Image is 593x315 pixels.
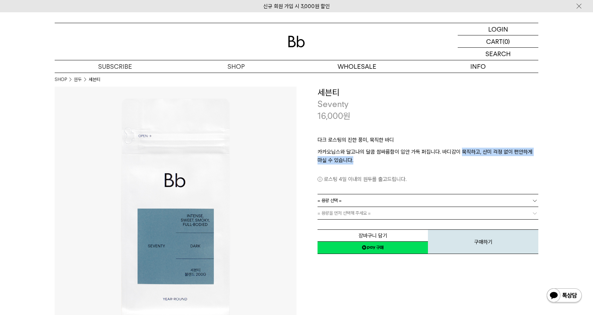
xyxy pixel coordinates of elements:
p: (0) [503,35,510,47]
a: LOGIN [458,23,538,35]
p: CART [486,35,503,47]
span: 원 [343,111,350,121]
a: 원두 [74,76,82,83]
h3: 세븐티 [318,87,538,99]
img: 로고 [288,36,305,47]
li: 세븐티 [89,76,100,83]
span: = 용량 선택 = [318,194,342,207]
button: 구매하기 [428,229,538,254]
button: 장바구니 담기 [318,229,428,242]
span: = 용량을 먼저 선택해 주세요 = [318,207,371,219]
a: CART (0) [458,35,538,48]
p: 다크 로스팅의 진한 풍미, 묵직한 바디 [318,136,538,148]
p: WHOLESALE [296,60,417,73]
a: SHOP [176,60,296,73]
p: LOGIN [488,23,508,35]
p: SEARCH [485,48,511,60]
img: 카카오톡 채널 1:1 채팅 버튼 [546,288,582,304]
a: SHOP [55,76,67,83]
a: SUBSCRIBE [55,60,176,73]
a: 새창 [318,241,428,254]
p: INFO [417,60,538,73]
a: 신규 회원 가입 시 3,000원 할인 [263,3,330,9]
p: 카카오닙스와 달고나의 달콤 쌉싸름함이 입안 가득 퍼집니다. 바디감이 묵직하고, 산미 걱정 없이 편안하게 마실 수 있습니다. [318,148,538,165]
p: 16,000 [318,110,350,122]
p: 로스팅 4일 이내의 원두를 출고드립니다. [318,175,538,183]
p: Seventy [318,98,538,110]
